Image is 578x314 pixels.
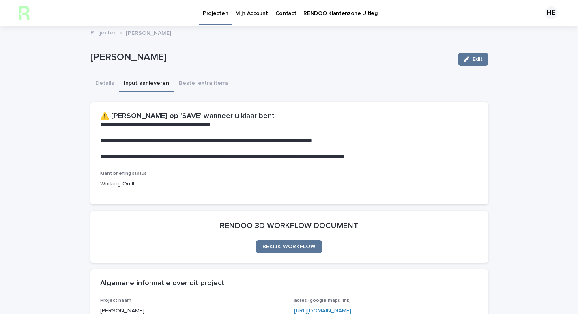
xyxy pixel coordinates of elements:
span: Project naam [100,298,131,303]
h2: RENDOO 3D WORKFLOW DOCUMENT [220,221,358,230]
button: Details [90,75,119,92]
span: adres (google maps link) [294,298,351,303]
h2: ⚠️ [PERSON_NAME] op 'SAVE' wanneer u klaar bent [100,112,275,121]
p: Working On It [100,180,478,188]
span: BEKIJK WORKFLOW [262,244,316,249]
span: Edit [473,56,483,62]
p: [PERSON_NAME] [126,28,171,37]
a: BEKIJK WORKFLOW [256,240,322,253]
button: Bestel extra items [174,75,233,92]
img: h2KIERbZRTK6FourSpbg [16,5,32,21]
a: Projecten [90,28,117,37]
p: [PERSON_NAME] [90,52,452,63]
button: Edit [458,53,488,66]
button: Input aanleveren [119,75,174,92]
div: HE [545,6,558,19]
a: [URL][DOMAIN_NAME] [294,308,351,314]
span: Klant briefing status [100,171,147,176]
h2: Algemene informatie over dit project [100,279,224,288]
